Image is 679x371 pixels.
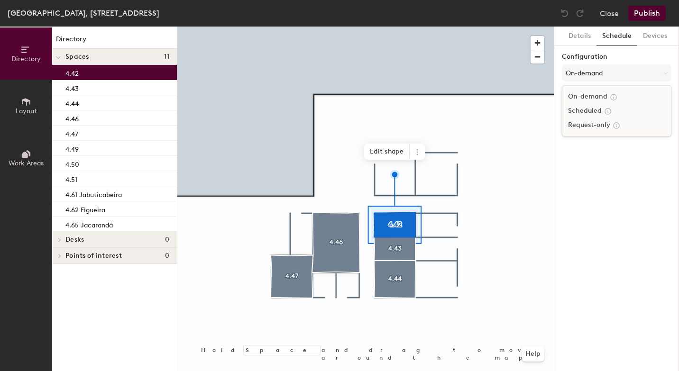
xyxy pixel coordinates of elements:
span: Edit shape [364,144,410,160]
button: Devices [637,27,673,46]
p: 4.50 [65,158,79,169]
span: 0 [165,252,169,260]
button: Schedule [596,27,637,46]
span: Spaces [65,53,89,61]
img: Redo [575,9,585,18]
p: 4.49 [65,143,79,154]
span: 0 [165,236,169,244]
p: 4.42 [65,67,79,78]
h1: Directory [52,34,177,49]
p: 4.51 [65,173,77,184]
button: Publish [628,6,666,21]
span: Desks [65,236,84,244]
div: Scheduled [562,104,671,118]
span: Points of interest [65,252,122,260]
p: 4.43 [65,82,79,93]
span: 11 [164,53,169,61]
button: Help [522,346,544,362]
img: Undo [560,9,569,18]
p: 4.46 [65,112,79,123]
div: [GEOGRAPHIC_DATA], [STREET_ADDRESS] [8,7,159,19]
div: On-demand [562,90,671,104]
label: Configuration [562,53,671,61]
p: 4.62 Figueira [65,203,105,214]
span: Layout [16,107,37,115]
p: 4.44 [65,97,79,108]
button: Close [600,6,619,21]
span: Work Areas [9,159,44,167]
span: Directory [11,55,41,63]
p: 4.65 Jacarandá [65,218,113,229]
div: Request-only [562,118,671,132]
button: Details [563,27,596,46]
button: On-demand [562,64,671,81]
p: 4.61 Jabuticabeira [65,188,122,199]
p: 4.47 [65,127,78,138]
